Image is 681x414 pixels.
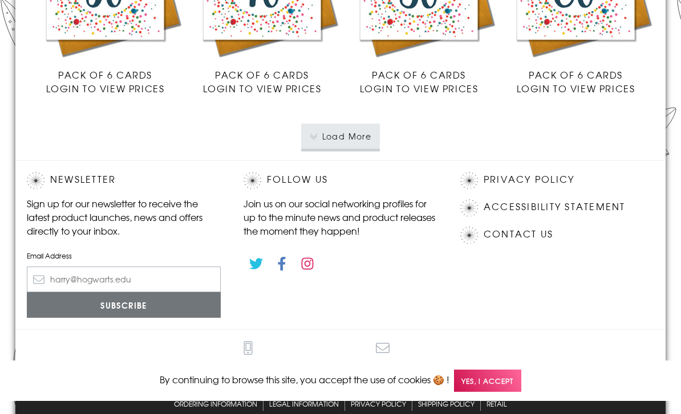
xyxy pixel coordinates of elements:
span: Pack of 6 Cards [58,68,152,81]
label: Email Address [27,251,221,261]
p: Join us on our social networking profiles for up to the minute news and product releases the mome... [244,196,437,237]
span: Yes, I accept [454,370,521,392]
span: Pack of 6 Cards [215,68,309,81]
a: Ordering Information [174,396,257,411]
input: harry@hogwarts.edu [27,267,221,292]
input: Subscribe [27,292,221,318]
a: 0191 270 8191 [212,341,285,374]
span: Pack of 6 Cards [529,68,623,81]
span: Login to view prices [46,81,165,95]
span: Login to view prices [203,81,322,95]
a: Accessibility Statement [484,199,626,215]
p: Sign up for our newsletter to receive the latest product launches, news and offers directly to yo... [27,196,221,237]
h2: Newsletter [27,172,221,189]
h2: Follow Us [244,172,437,189]
a: Privacy Policy [484,172,574,187]
a: Contact Us [484,227,553,242]
a: Retail [487,396,507,411]
button: Load More [301,124,380,149]
a: [EMAIL_ADDRESS][DOMAIN_NAME] [296,341,470,374]
span: Pack of 6 Cards [372,68,466,81]
a: Shipping Policy [418,396,475,411]
a: Privacy Policy [351,396,406,411]
a: Legal Information [269,396,339,411]
span: Login to view prices [517,81,635,95]
span: Login to view prices [360,81,479,95]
